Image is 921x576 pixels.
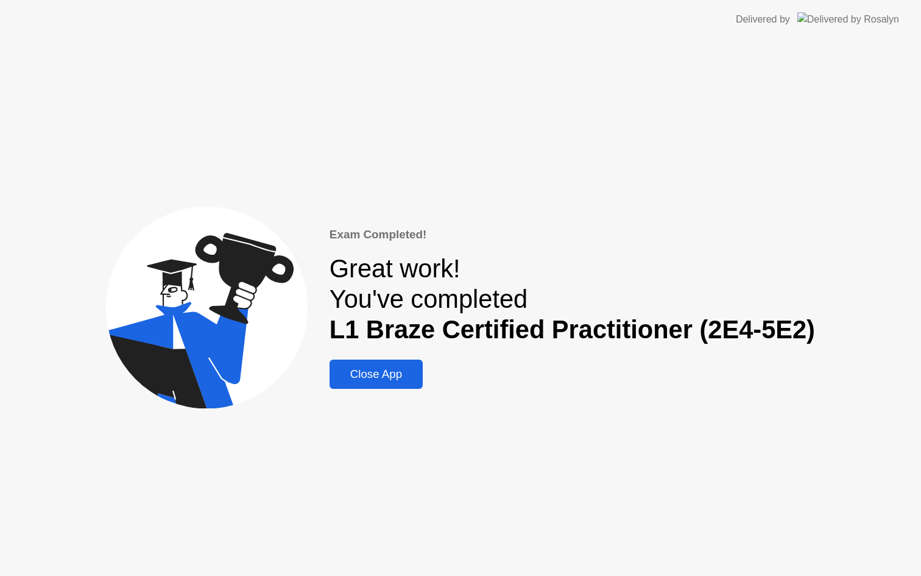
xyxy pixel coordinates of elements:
[330,226,815,243] div: Exam Completed!
[330,360,423,389] button: Close App
[330,254,815,345] div: Great work! You've completed
[736,12,790,27] div: Delivered by
[330,315,815,344] b: L1 Braze Certified Practitioner (2E4-5E2)
[333,368,419,381] div: Close App
[797,12,899,26] img: Delivered by Rosalyn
